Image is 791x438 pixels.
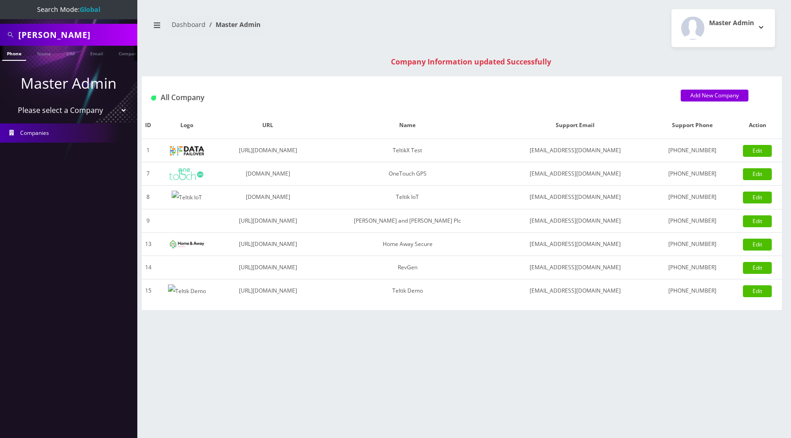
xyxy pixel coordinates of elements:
th: Support Phone [652,112,733,139]
a: Company [114,46,145,60]
strong: Global [80,5,100,14]
img: All Company [151,96,156,101]
td: TeltikX Test [317,139,498,162]
th: ID [142,112,155,139]
td: RevGen [317,256,498,279]
td: [EMAIL_ADDRESS][DOMAIN_NAME] [498,209,652,232]
td: 7 [142,162,155,186]
td: 9 [142,209,155,232]
td: [PHONE_NUMBER] [652,162,733,186]
td: 1 [142,139,155,162]
td: [EMAIL_ADDRESS][DOMAIN_NAME] [498,162,652,186]
nav: breadcrumb [149,15,455,41]
th: URL [219,112,317,139]
td: [URL][DOMAIN_NAME] [219,232,317,256]
td: [DOMAIN_NAME] [219,186,317,209]
a: Name [33,46,55,60]
td: Teltik IoT [317,186,498,209]
td: [URL][DOMAIN_NAME] [219,279,317,302]
td: [URL][DOMAIN_NAME] [219,139,317,162]
li: Master Admin [206,20,260,29]
a: Edit [743,239,772,251]
td: Home Away Secure [317,232,498,256]
a: Edit [743,145,772,157]
td: [PHONE_NUMBER] [652,232,733,256]
td: [PHONE_NUMBER] [652,279,733,302]
td: [URL][DOMAIN_NAME] [219,256,317,279]
th: Support Email [498,112,652,139]
button: Master Admin [672,9,775,47]
a: Email [86,46,108,60]
img: TeltikX Test [170,146,204,155]
input: Search All Companies [18,26,135,43]
th: Logo [155,112,219,139]
td: 13 [142,232,155,256]
a: Phone [2,46,26,61]
td: [PHONE_NUMBER] [652,139,733,162]
td: [URL][DOMAIN_NAME] [219,209,317,232]
td: [PHONE_NUMBER] [652,186,733,209]
a: Edit [743,168,772,180]
td: [PHONE_NUMBER] [652,209,733,232]
td: [EMAIL_ADDRESS][DOMAIN_NAME] [498,232,652,256]
img: Teltik Demo [168,284,206,298]
td: 8 [142,186,155,209]
h2: Master Admin [709,19,754,27]
a: Edit [743,262,772,274]
img: Teltik IoT [172,191,202,204]
a: Edit [743,192,772,203]
td: 15 [142,279,155,302]
h1: All Company [151,93,667,102]
a: SIM [62,46,79,60]
span: Companies [20,129,49,137]
td: Teltik Demo [317,279,498,302]
img: Home Away Secure [170,240,204,249]
span: Search Mode: [37,5,100,14]
td: 14 [142,256,155,279]
a: Edit [743,285,772,297]
th: Name [317,112,498,139]
a: Add New Company [681,90,748,101]
td: [EMAIL_ADDRESS][DOMAIN_NAME] [498,139,652,162]
td: [DOMAIN_NAME] [219,162,317,186]
a: Edit [743,215,772,227]
td: [PHONE_NUMBER] [652,256,733,279]
a: Dashboard [172,20,206,29]
td: [EMAIL_ADDRESS][DOMAIN_NAME] [498,186,652,209]
td: [PERSON_NAME] and [PERSON_NAME] Plc [317,209,498,232]
div: Company Information updated Successfully [151,56,791,67]
td: [EMAIL_ADDRESS][DOMAIN_NAME] [498,256,652,279]
th: Action [733,112,782,139]
td: OneTouch GPS [317,162,498,186]
td: [EMAIL_ADDRESS][DOMAIN_NAME] [498,279,652,302]
img: OneTouch GPS [170,168,204,180]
